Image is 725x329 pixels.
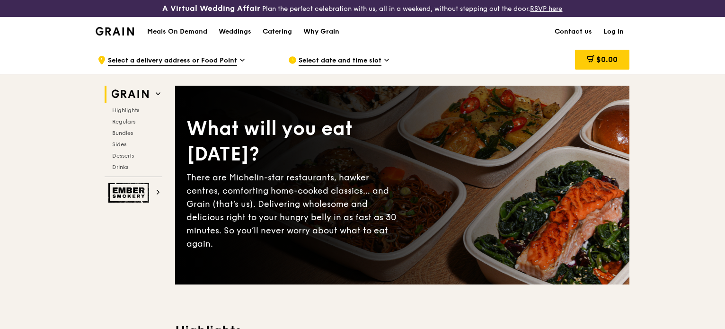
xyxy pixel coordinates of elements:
[162,4,260,13] h3: A Virtual Wedding Affair
[596,55,618,64] span: $0.00
[303,18,339,46] div: Why Grain
[219,18,251,46] div: Weddings
[186,116,402,167] div: What will you eat [DATE]?
[147,27,207,36] h1: Meals On Demand
[112,118,135,125] span: Regulars
[186,171,402,250] div: There are Michelin-star restaurants, hawker centres, comforting home-cooked classics… and Grain (...
[213,18,257,46] a: Weddings
[298,18,345,46] a: Why Grain
[299,56,381,66] span: Select date and time slot
[263,18,292,46] div: Catering
[96,17,134,45] a: GrainGrain
[112,152,134,159] span: Desserts
[96,27,134,36] img: Grain
[549,18,598,46] a: Contact us
[112,130,133,136] span: Bundles
[112,107,139,114] span: Highlights
[530,5,562,13] a: RSVP here
[108,86,152,103] img: Grain web logo
[598,18,629,46] a: Log in
[121,4,604,13] div: Plan the perfect celebration with us, all in a weekend, without stepping out the door.
[257,18,298,46] a: Catering
[112,141,126,148] span: Sides
[108,56,237,66] span: Select a delivery address or Food Point
[112,164,128,170] span: Drinks
[108,183,152,203] img: Ember Smokery web logo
